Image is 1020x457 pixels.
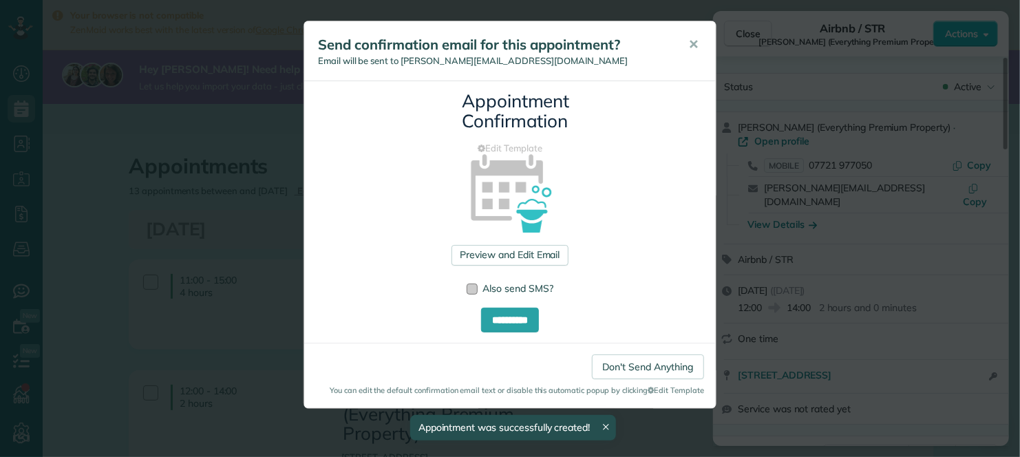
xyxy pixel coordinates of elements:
[688,36,699,52] span: ✕
[318,55,628,66] span: Email will be sent to [PERSON_NAME][EMAIL_ADDRESS][DOMAIN_NAME]
[449,130,572,253] img: appointment_confirmation_icon-141e34405f88b12ade42628e8c248340957700ab75a12ae832a8710e9b578dc5.png
[315,142,705,155] a: Edit Template
[462,92,558,131] h3: Appointment Confirmation
[410,415,617,440] div: Appointment was successfully created!
[451,245,568,266] a: Preview and Edit Email
[592,354,704,379] a: Don't Send Anything
[318,35,669,54] h5: Send confirmation email for this appointment?
[316,385,704,396] small: You can edit the default confirmation email text or disable this automatic popup by clicking Edit...
[482,282,553,295] span: Also send SMS?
